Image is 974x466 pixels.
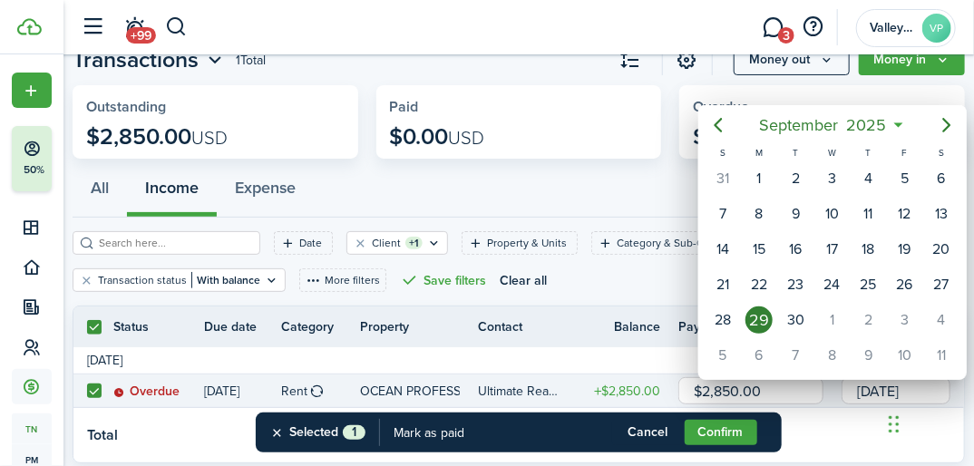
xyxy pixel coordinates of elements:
div: Thursday, October 9, 2025 [855,342,882,369]
div: Thursday, September 18, 2025 [855,236,882,263]
div: Thursday, October 2, 2025 [855,306,882,334]
div: Wednesday, September 24, 2025 [818,271,845,298]
div: Friday, September 19, 2025 [891,236,919,263]
div: Wednesday, October 1, 2025 [818,306,845,334]
div: Monday, September 15, 2025 [745,236,773,263]
div: F [887,145,923,160]
div: Wednesday, September 10, 2025 [818,200,845,228]
div: Saturday, September 13, 2025 [928,200,955,228]
div: Saturday, September 27, 2025 [928,271,955,298]
div: Tuesday, September 30, 2025 [782,306,809,334]
div: Friday, September 12, 2025 [891,200,919,228]
div: Wednesday, October 8, 2025 [818,342,845,369]
div: Sunday, September 21, 2025 [709,271,736,298]
div: Sunday, September 14, 2025 [709,236,736,263]
div: Saturday, September 20, 2025 [928,236,955,263]
div: Monday, September 1, 2025 [745,165,773,192]
div: Sunday, September 7, 2025 [709,200,736,228]
div: Monday, October 6, 2025 [745,342,773,369]
div: S [923,145,959,160]
span: September [755,109,843,141]
div: T [777,145,813,160]
div: Tuesday, September 9, 2025 [782,200,809,228]
div: Friday, September 26, 2025 [891,271,919,298]
div: Saturday, October 4, 2025 [928,306,955,334]
div: Sunday, October 5, 2025 [709,342,736,369]
div: Saturday, October 11, 2025 [928,342,955,369]
span: 2025 [843,109,891,141]
div: Monday, September 22, 2025 [745,271,773,298]
div: Tuesday, September 23, 2025 [782,271,809,298]
mbsc-button: Next page [929,107,965,143]
div: Tuesday, September 16, 2025 [782,236,809,263]
div: Friday, October 3, 2025 [891,306,919,334]
div: Friday, September 5, 2025 [891,165,919,192]
div: Friday, October 10, 2025 [891,342,919,369]
div: S [705,145,741,160]
mbsc-button: Previous page [700,107,736,143]
div: Thursday, September 11, 2025 [855,200,882,228]
div: Sunday, August 31, 2025 [709,165,736,192]
div: M [741,145,777,160]
mbsc-button: September2025 [748,109,898,141]
div: Tuesday, October 7, 2025 [782,342,809,369]
div: T [851,145,887,160]
div: Thursday, September 25, 2025 [855,271,882,298]
div: Monday, September 8, 2025 [745,200,773,228]
div: Sunday, September 28, 2025 [709,306,736,334]
div: Today, Monday, September 29, 2025 [745,306,773,334]
div: Tuesday, September 2, 2025 [782,165,809,192]
div: Wednesday, September 3, 2025 [818,165,845,192]
div: W [813,145,850,160]
div: Thursday, September 4, 2025 [855,165,882,192]
div: Saturday, September 6, 2025 [928,165,955,192]
div: Wednesday, September 17, 2025 [818,236,845,263]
